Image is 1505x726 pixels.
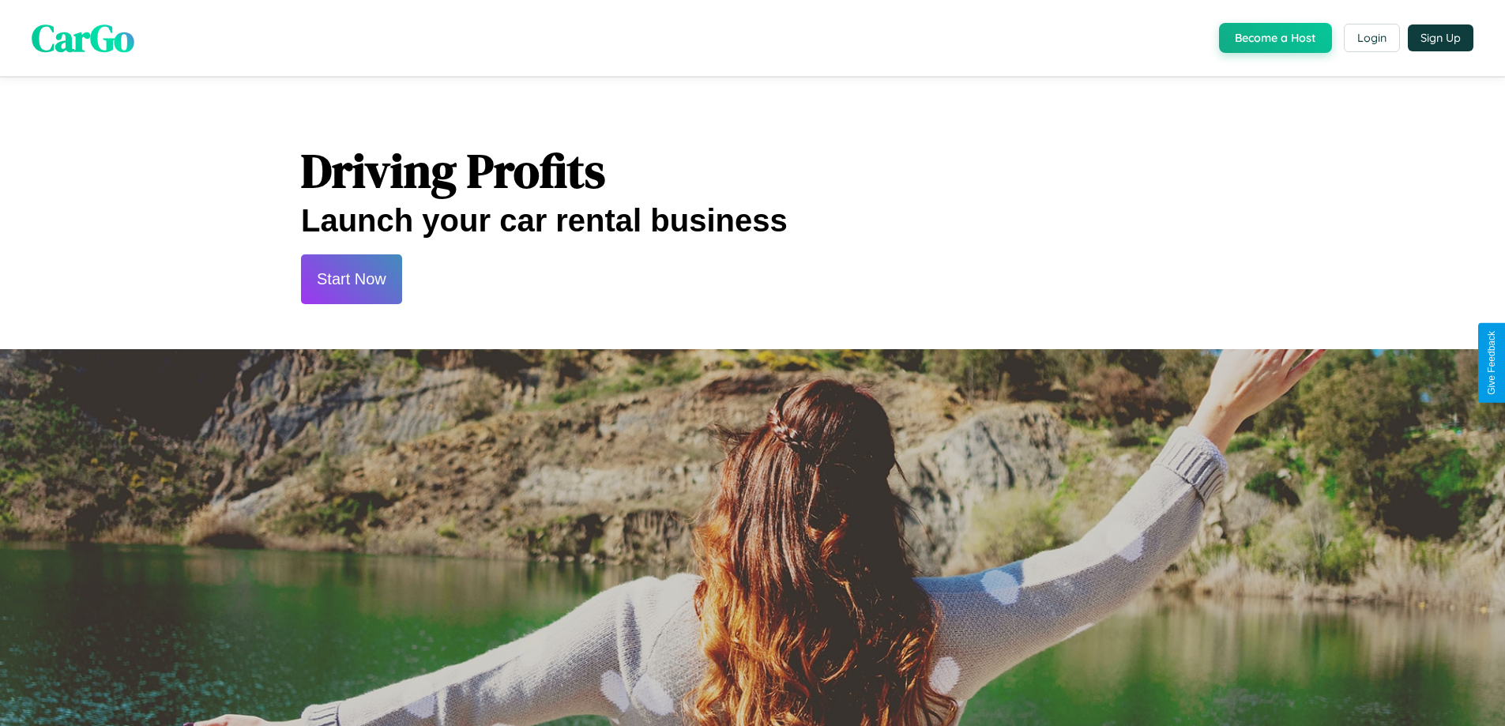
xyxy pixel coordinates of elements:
button: Login [1344,24,1400,52]
div: Give Feedback [1486,331,1497,395]
button: Start Now [301,254,402,304]
button: Sign Up [1408,24,1473,51]
h2: Launch your car rental business [301,203,1204,239]
h1: Driving Profits [301,138,1204,203]
button: Become a Host [1219,23,1332,53]
span: CarGo [32,12,134,64]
